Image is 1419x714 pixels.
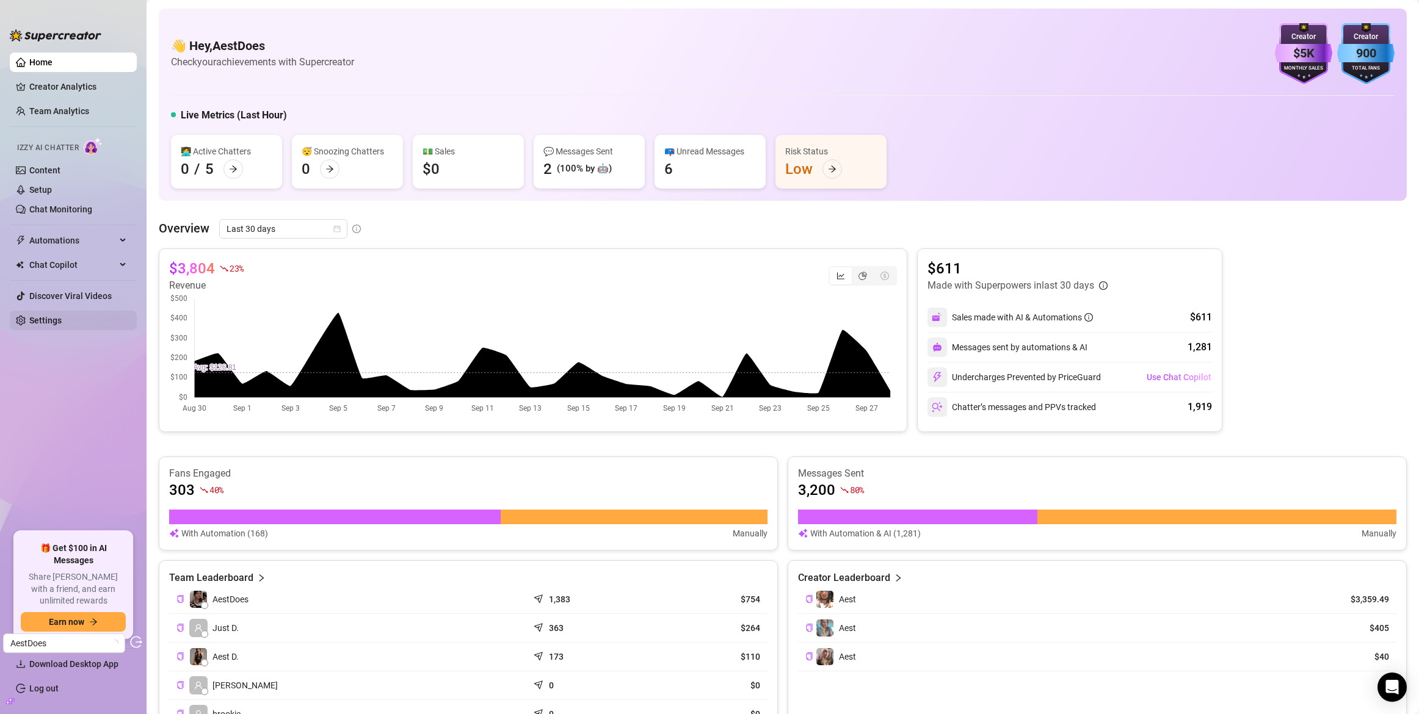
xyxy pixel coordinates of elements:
[932,402,943,413] img: svg%3e
[534,591,546,604] span: send
[423,159,440,179] div: $0
[169,527,179,540] img: svg%3e
[932,342,942,352] img: svg%3e
[1275,65,1332,73] div: Monthly Sales
[927,337,1087,357] div: Messages sent by automations & AI
[1337,31,1395,43] div: Creator
[850,484,864,496] span: 80 %
[176,594,184,604] button: Copy Teammate ID
[1188,340,1212,355] div: 1,281
[29,683,59,693] a: Log out
[176,623,184,632] button: Copy Teammate ID
[181,108,287,123] h5: Live Metrics (Last Hour)
[176,652,184,661] button: Copy Teammate ID
[169,467,768,480] article: Fans Engaged
[664,145,756,158] div: 📪 Unread Messages
[840,486,849,494] span: fall
[655,593,760,605] article: $754
[557,162,612,176] div: (100% by 🤖)
[110,638,119,647] span: loading
[927,259,1108,278] article: $611
[655,679,760,691] article: $0
[1188,400,1212,414] div: 1,919
[212,593,249,606] span: AestDoes
[534,677,546,690] span: send
[1190,310,1212,325] div: $611
[816,591,833,608] img: Aest
[549,679,554,691] article: 0
[229,165,238,173] span: arrow-right
[798,527,808,540] img: svg%3e
[839,623,856,633] span: Aest
[29,77,127,96] a: Creator Analytics
[17,142,79,154] span: Izzy AI Chatter
[176,652,184,660] span: copy
[816,648,833,665] img: Aest
[302,159,310,179] div: 0
[29,231,116,250] span: Automations
[837,272,845,280] span: line-chart
[932,312,943,323] img: svg%3e
[10,634,118,652] span: AestDoes
[829,266,897,286] div: segmented control
[798,571,890,585] article: Creator Leaderboard
[16,236,26,245] span: thunderbolt
[21,571,126,607] span: Share [PERSON_NAME] with a friend, and earn unlimited rewards
[664,159,673,179] div: 6
[798,467,1396,480] article: Messages Sent
[176,624,184,632] span: copy
[534,620,546,632] span: send
[1146,367,1212,387] button: Use Chat Copilot
[257,571,266,585] span: right
[785,145,877,158] div: Risk Status
[205,159,214,179] div: 5
[952,311,1093,324] div: Sales made with AI & Automations
[6,697,15,705] span: build
[29,204,92,214] a: Chat Monitoring
[839,652,856,662] span: Aest
[171,54,354,70] article: Check your achievements with Supercreator
[220,264,228,273] span: fall
[1362,527,1396,540] article: Manually
[1334,651,1389,663] article: $40
[29,165,60,175] a: Content
[29,291,112,301] a: Discover Viral Videos
[169,259,215,278] article: $3,804
[29,255,116,275] span: Chat Copilot
[858,272,867,280] span: pie-chart
[333,225,341,233] span: calendar
[181,159,189,179] div: 0
[423,145,514,158] div: 💵 Sales
[1334,622,1389,634] article: $405
[302,145,393,158] div: 😴 Snoozing Chatters
[927,278,1094,293] article: Made with Superpowers in last 30 days
[880,272,889,280] span: dollar-circle
[169,571,253,585] article: Team Leaderboard
[190,648,207,665] img: Aest Does
[1147,372,1211,382] span: Use Chat Copilot
[130,636,142,648] span: logout
[49,617,84,627] span: Earn now
[159,219,209,237] article: Overview
[733,527,768,540] article: Manually
[352,225,361,233] span: info-circle
[805,652,813,660] span: copy
[1377,673,1407,702] div: Open Intercom Messenger
[1275,31,1332,43] div: Creator
[21,543,126,566] span: 🎁 Get $100 in AI Messages
[805,595,813,603] span: copy
[828,165,837,173] span: arrow-right
[169,278,244,293] article: Revenue
[209,484,223,496] span: 40 %
[1084,313,1093,322] span: info-circle
[543,145,635,158] div: 💬 Messages Sent
[29,316,62,325] a: Settings
[549,622,564,634] article: 363
[212,679,278,692] span: [PERSON_NAME]
[16,261,24,269] img: Chat Copilot
[230,262,244,274] span: 23 %
[927,397,1096,417] div: Chatter’s messages and PPVs tracked
[181,527,268,540] article: With Automation (168)
[816,619,833,636] img: Aest
[29,659,118,669] span: Download Desktop App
